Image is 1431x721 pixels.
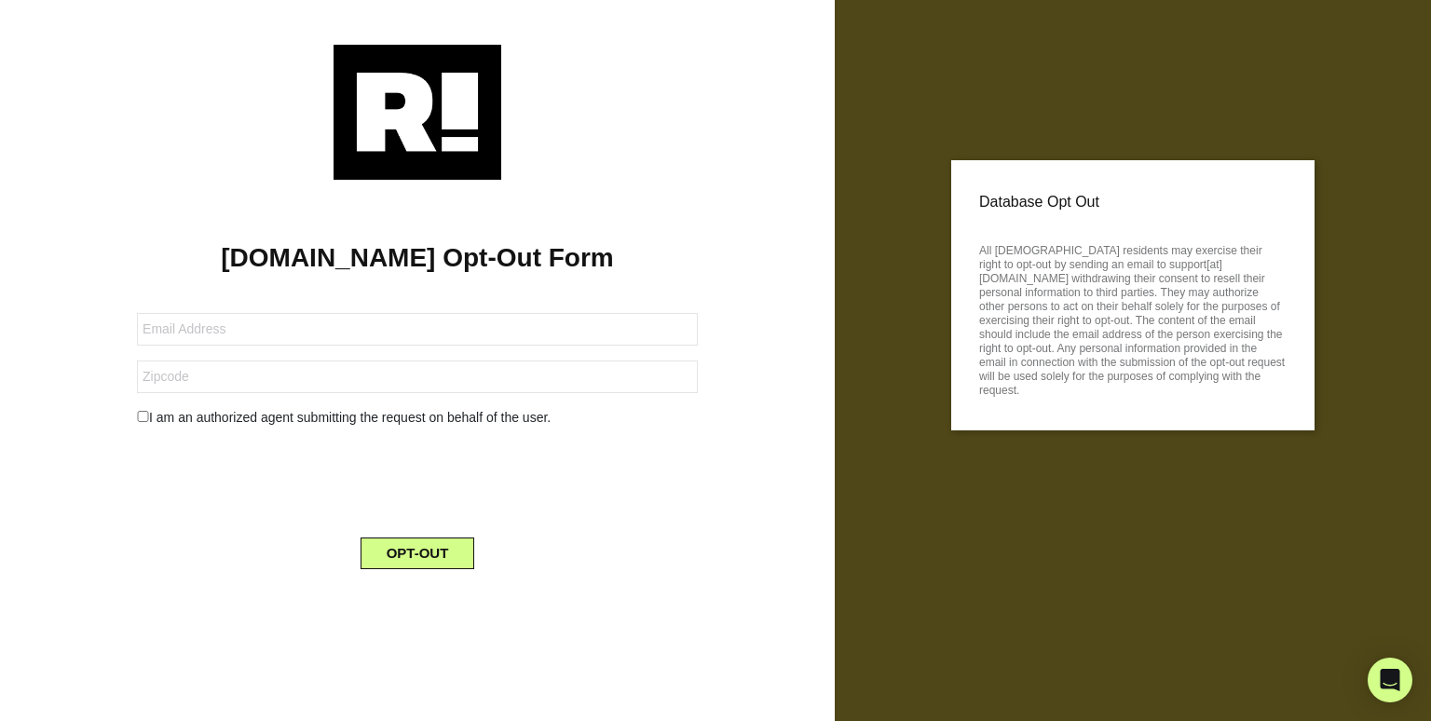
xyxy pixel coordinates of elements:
[123,408,712,428] div: I am an authorized agent submitting the request on behalf of the user.
[137,313,698,346] input: Email Address
[1368,658,1412,702] div: Open Intercom Messenger
[979,238,1287,398] p: All [DEMOGRAPHIC_DATA] residents may exercise their right to opt-out by sending an email to suppo...
[361,537,475,569] button: OPT-OUT
[137,360,698,393] input: Zipcode
[276,442,559,515] iframe: reCAPTCHA
[28,242,807,274] h1: [DOMAIN_NAME] Opt-Out Form
[979,188,1287,216] p: Database Opt Out
[334,45,501,180] img: Retention.com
